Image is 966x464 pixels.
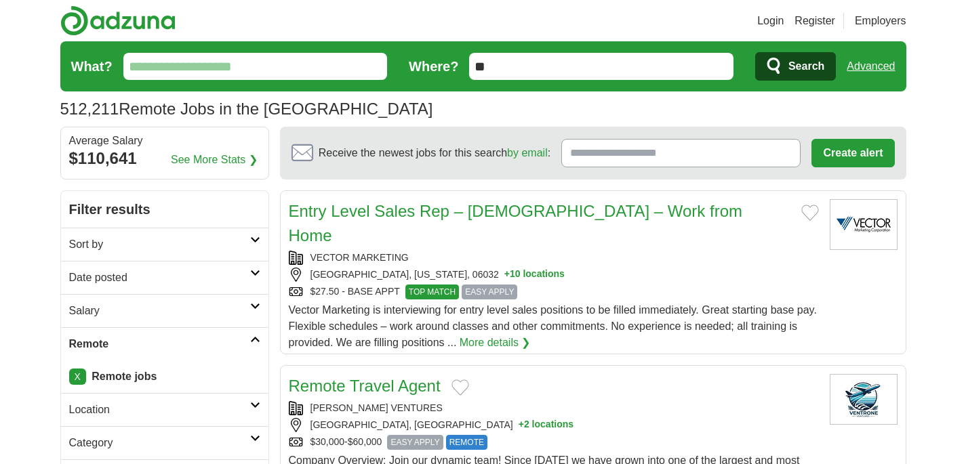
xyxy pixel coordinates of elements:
[451,379,469,396] button: Add to favorite jobs
[61,393,268,426] a: Location
[855,13,906,29] a: Employers
[830,199,898,250] img: Vector Marketing logo
[847,53,895,80] a: Advanced
[519,418,524,432] span: +
[794,13,835,29] a: Register
[69,236,250,253] h2: Sort by
[171,152,258,168] a: See More Stats ❯
[60,100,433,118] h1: Remote Jobs in the [GEOGRAPHIC_DATA]
[61,426,268,459] a: Category
[289,401,819,415] div: [PERSON_NAME] VENTURES
[69,303,250,319] h2: Salary
[811,139,894,167] button: Create alert
[69,146,260,171] div: $110,641
[504,268,565,282] button: +10 locations
[60,97,119,121] span: 512,211
[462,284,517,299] span: EASY APPLY
[405,284,459,299] span: TOP MATCH
[69,336,250,352] h2: Remote
[61,191,268,228] h2: Filter results
[409,56,458,77] label: Where?
[757,13,784,29] a: Login
[387,435,443,450] span: EASY APPLY
[507,147,548,159] a: by email
[69,402,250,418] h2: Location
[289,435,819,450] div: $30,000-$60,000
[69,270,250,286] h2: Date posted
[289,284,819,299] div: $27.50 - BASE APPT
[289,418,819,432] div: [GEOGRAPHIC_DATA], [GEOGRAPHIC_DATA]
[61,261,268,294] a: Date posted
[289,202,743,245] a: Entry Level Sales Rep – [DEMOGRAPHIC_DATA] – Work from Home
[460,335,531,351] a: More details ❯
[69,368,86,385] a: X
[289,268,819,282] div: [GEOGRAPHIC_DATA], [US_STATE], 06032
[830,374,898,425] img: Company logo
[801,205,819,221] button: Add to favorite jobs
[788,53,824,80] span: Search
[61,294,268,327] a: Salary
[755,52,836,81] button: Search
[92,371,157,382] strong: Remote jobs
[319,145,550,161] span: Receive the newest jobs for this search :
[289,304,817,348] span: Vector Marketing is interviewing for entry level sales positions to be filled immediately. Great ...
[61,327,268,360] a: Remote
[519,418,573,432] button: +2 locations
[61,228,268,261] a: Sort by
[289,377,441,395] a: Remote Travel Agent
[69,435,250,451] h2: Category
[504,268,510,282] span: +
[310,252,409,263] a: VECTOR MARKETING
[446,435,487,450] span: REMOTE
[60,5,176,36] img: Adzuna logo
[71,56,113,77] label: What?
[69,135,260,146] div: Average Salary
